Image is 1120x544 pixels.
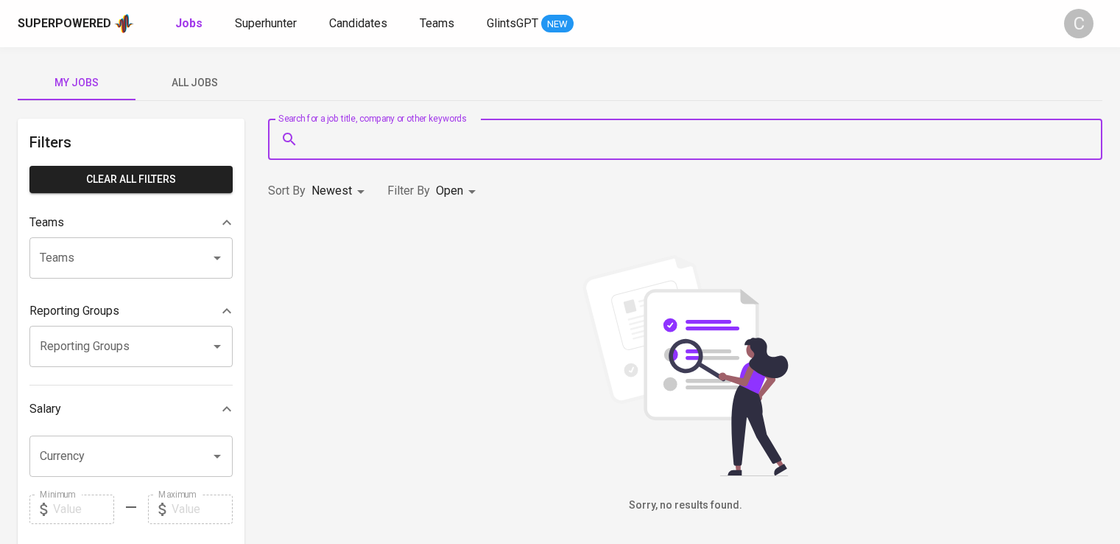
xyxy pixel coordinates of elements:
[18,15,111,32] div: Superpowered
[29,394,233,424] div: Salary
[27,74,127,92] span: My Jobs
[172,495,233,524] input: Value
[268,498,1102,514] h6: Sorry, no results found.
[1064,9,1093,38] div: C
[420,15,457,33] a: Teams
[487,16,538,30] span: GlintsGPT
[53,495,114,524] input: Value
[487,15,574,33] a: GlintsGPT NEW
[29,166,233,193] button: Clear All filters
[268,182,306,200] p: Sort By
[541,17,574,32] span: NEW
[175,16,202,30] b: Jobs
[114,13,134,35] img: app logo
[175,15,205,33] a: Jobs
[436,178,481,205] div: Open
[41,170,221,189] span: Clear All filters
[329,16,387,30] span: Candidates
[29,214,64,231] p: Teams
[29,302,119,320] p: Reporting Groups
[436,184,463,198] span: Open
[575,255,796,476] img: file_searching.svg
[235,16,297,30] span: Superhunter
[311,178,370,205] div: Newest
[29,296,233,326] div: Reporting Groups
[207,336,228,357] button: Open
[29,208,233,237] div: Teams
[235,15,300,33] a: Superhunter
[29,400,61,418] p: Salary
[420,16,454,30] span: Teams
[207,446,228,467] button: Open
[207,248,228,268] button: Open
[144,74,244,92] span: All Jobs
[387,182,430,200] p: Filter By
[311,182,352,200] p: Newest
[329,15,390,33] a: Candidates
[18,13,134,35] a: Superpoweredapp logo
[29,130,233,154] h6: Filters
